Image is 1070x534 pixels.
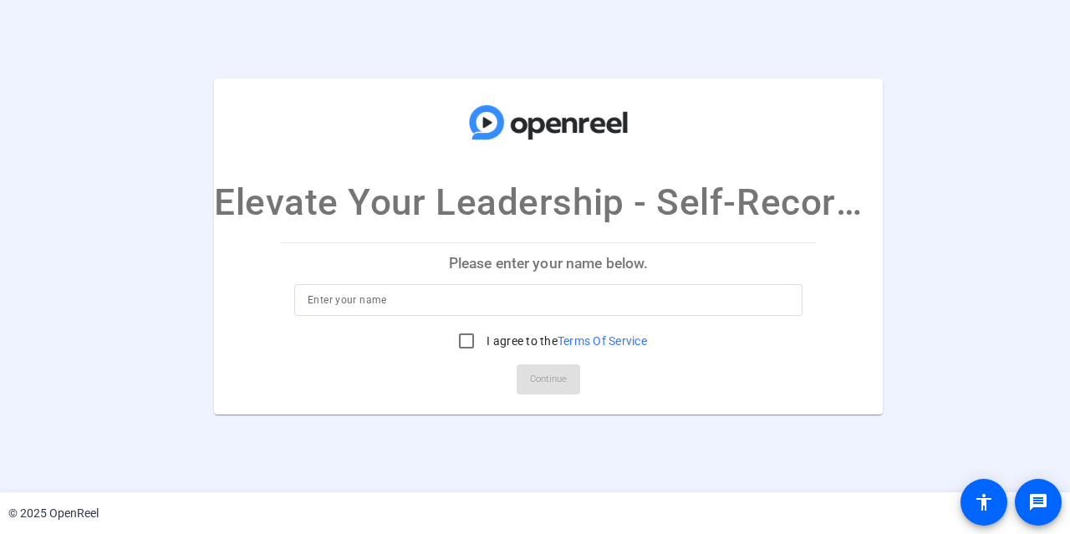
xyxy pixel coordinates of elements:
[974,492,994,512] mat-icon: accessibility
[465,94,632,150] img: company-logo
[8,505,99,522] div: © 2025 OpenReel
[214,175,883,230] p: Elevate Your Leadership - Self-Record Session
[281,243,816,283] p: Please enter your name below.
[1028,492,1048,512] mat-icon: message
[483,333,647,349] label: I agree to the
[558,334,647,348] a: Terms Of Service
[308,290,789,310] input: Enter your name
